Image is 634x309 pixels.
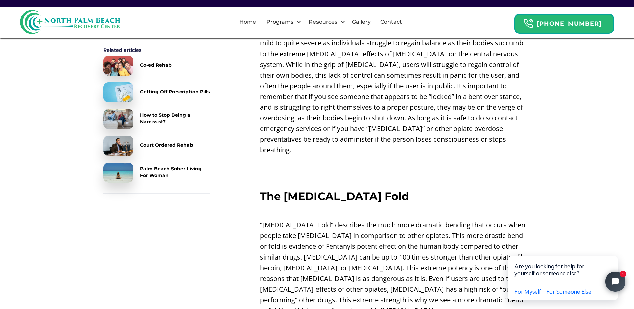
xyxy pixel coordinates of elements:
[537,20,602,27] strong: [PHONE_NUMBER]
[140,112,210,125] div: How to Stop Being a Narcissist?
[523,18,533,29] img: Header Calendar Icons
[265,18,295,26] div: Programs
[103,163,210,183] a: Palm Beach Sober Living For Woman
[140,165,210,179] div: Palm Beach Sober Living For Woman
[376,11,406,33] a: Contact
[103,136,210,156] a: Court Ordered Rehab
[103,47,210,54] div: Related articles
[261,11,303,33] div: Programs
[260,16,531,156] p: [MEDICAL_DATA] bending over, or “Nodding Off” often also includes “wobbling” or “teetering” which...
[140,142,193,148] div: Court Ordered Rehab
[348,11,375,33] a: Gallery
[235,11,260,33] a: Home
[103,56,210,76] a: Co-ed Rehab
[260,173,531,184] p: ‍
[307,18,339,26] div: Resources
[303,11,347,33] div: Resources
[494,235,634,309] iframe: Tidio Chat
[140,62,172,68] div: Co-ed Rehab
[140,88,210,95] div: Getting Off Prescription Pills
[260,190,409,203] strong: The [MEDICAL_DATA] Fold
[260,206,531,216] p: ‍
[260,159,531,170] p: ‍
[103,109,210,129] a: How to Stop Being a Narcissist?
[103,82,210,102] a: Getting Off Prescription Pills
[514,10,614,34] a: Header Calendar Icons[PHONE_NUMBER]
